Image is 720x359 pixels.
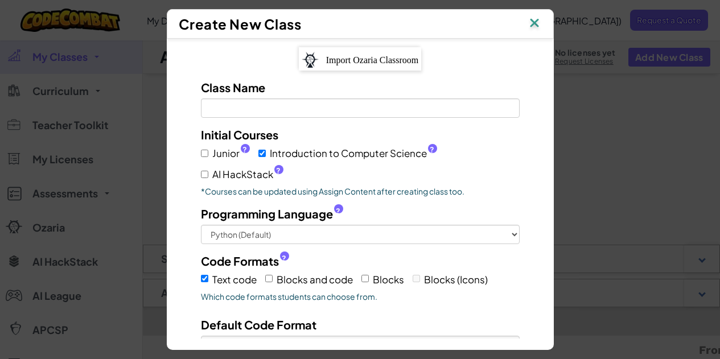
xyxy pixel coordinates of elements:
span: Class Name [201,80,265,94]
input: Text code [201,275,208,282]
span: Create New Class [179,15,302,32]
label: Initial Courses [201,126,278,143]
img: IconClose.svg [527,15,542,32]
input: Blocks [361,275,369,282]
span: AI HackStack [212,166,283,183]
span: Junior [212,145,250,162]
span: Introduction to Computer Science [270,145,437,162]
span: Blocks [373,273,404,286]
span: Which code formats students can choose from. [201,291,520,302]
input: Introduction to Computer Science? [258,150,266,157]
span: Text code [212,273,257,286]
span: Programming Language [201,205,333,222]
p: *Courses can be updated using Assign Content after creating class too. [201,185,520,197]
span: Code Formats [201,253,279,269]
span: Default Code Format [201,317,316,332]
span: ? [430,145,434,154]
input: AI HackStack? [201,171,208,178]
span: ? [336,207,340,216]
span: ? [276,166,281,175]
input: Blocks (Icons) [413,275,420,282]
input: Junior? [201,150,208,157]
span: ? [282,254,286,263]
span: Import Ozaria Classroom [326,55,419,65]
span: Blocks and code [277,273,353,286]
img: ozaria-logo.png [302,52,319,68]
span: Blocks (Icons) [424,273,488,286]
span: ? [242,145,247,154]
input: Blocks and code [265,275,273,282]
